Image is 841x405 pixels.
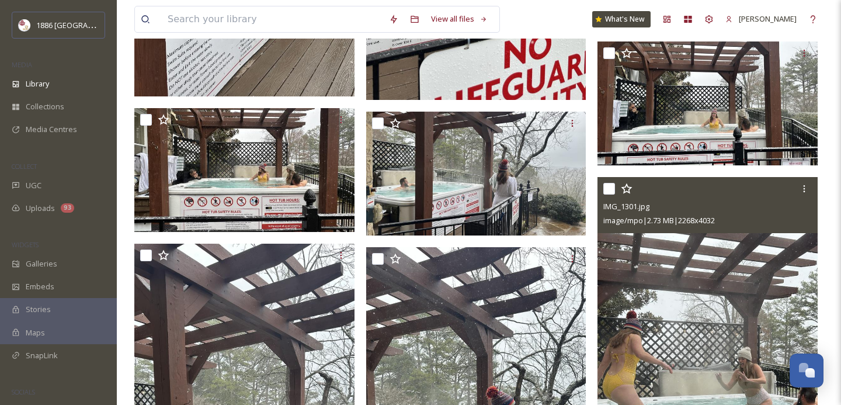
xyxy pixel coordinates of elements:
span: Embeds [26,281,54,292]
span: IMG_1301.jpg [603,201,649,212]
span: UGC [26,180,41,191]
span: Stories [26,304,51,315]
span: WIDGETS [12,240,39,249]
span: Library [26,78,49,89]
img: logos.png [19,19,30,31]
span: SnapLink [26,350,58,361]
span: Uploads [26,203,55,214]
div: 93 [61,203,74,213]
span: MEDIA [12,60,32,69]
input: Search your library [162,6,383,32]
a: [PERSON_NAME] [720,8,802,30]
img: IMG_1300.jpg [366,112,586,236]
span: SOCIALS [12,387,35,396]
span: [PERSON_NAME] [739,13,797,24]
a: What's New [592,11,651,27]
img: IMG_1308.jpg [134,108,355,232]
span: image/mpo | 2.73 MB | 2268 x 4032 [603,215,715,226]
a: View all files [425,8,494,30]
span: Collections [26,101,64,112]
span: Maps [26,327,45,338]
span: Galleries [26,258,57,269]
span: Media Centres [26,124,77,135]
button: Open Chat [790,354,823,387]
img: IMG_1306.jpg [597,41,818,165]
span: COLLECT [12,162,37,171]
span: 1886 [GEOGRAPHIC_DATA] [36,19,128,30]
